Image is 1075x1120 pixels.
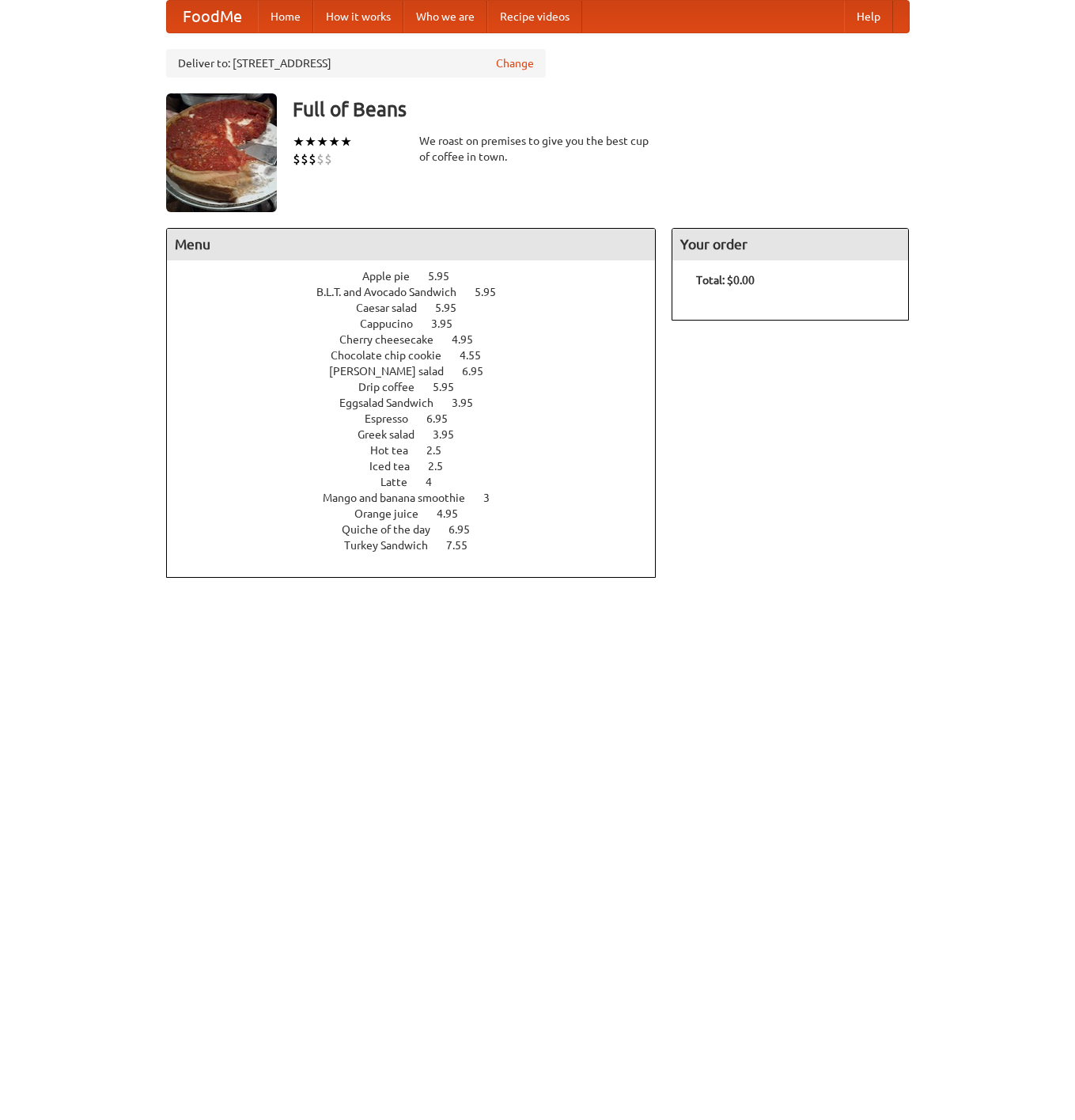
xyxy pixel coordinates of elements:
span: Espresso [365,412,424,425]
a: Change [496,55,534,71]
a: Chocolate chip cookie 4.55 [331,349,510,362]
a: Recipe videos [487,1,582,32]
span: Iced tea [369,460,426,473]
span: 3 [483,492,505,504]
a: Drip coffee 5.95 [358,381,483,393]
li: ★ [328,133,340,150]
span: 6.95 [426,412,464,425]
li: $ [308,150,316,168]
span: 4.95 [452,333,489,346]
span: 3.95 [452,397,489,409]
a: Cherry cheesecake 4.95 [339,333,502,346]
a: Iced tea 2.5 [369,460,472,473]
span: 4 [426,476,448,488]
div: Deliver to: [STREET_ADDRESS] [166,49,546,78]
span: Latte [380,476,423,488]
a: Cappucino 3.95 [360,317,482,330]
span: Quiche of the day [342,523,446,536]
span: Cappucino [360,317,429,330]
a: B.L.T. and Avocado Sandwich 5.95 [316,286,525,298]
h4: Menu [167,229,656,260]
a: Eggsalad Sandwich 3.95 [339,397,502,409]
span: 2.5 [426,444,457,457]
span: 3.95 [431,317,468,330]
a: Hot tea 2.5 [370,444,471,457]
h3: Full of Beans [293,93,910,125]
span: 5.95 [428,270,465,283]
span: 5.95 [435,302,472,314]
a: Quiche of the day 6.95 [342,523,499,536]
div: We roast on premises to give you the best cup of coffee in town. [419,133,657,165]
span: Cherry cheesecake [339,333,449,346]
span: Drip coffee [358,381,430,393]
li: ★ [293,133,305,150]
a: Greek salad 3.95 [358,428,483,441]
span: Eggsalad Sandwich [339,397,449,409]
a: Mango and banana smoothie 3 [323,492,519,504]
span: Greek salad [358,428,430,441]
img: angular.jpg [166,93,277,212]
span: Mango and banana smoothie [323,492,481,504]
span: B.L.T. and Avocado Sandwich [316,286,472,298]
span: [PERSON_NAME] salad [329,365,460,378]
span: Chocolate chip cookie [331,349,457,362]
span: Turkey Sandwich [344,539,444,552]
li: ★ [305,133,316,150]
li: ★ [340,133,352,150]
li: ★ [316,133,328,150]
a: Home [258,1,313,32]
a: [PERSON_NAME] salad 6.95 [329,365,513,378]
span: Caesar salad [356,302,433,314]
h4: Your order [672,229,908,260]
a: Who we are [403,1,487,32]
span: 4.95 [437,507,474,520]
li: $ [293,150,301,168]
a: Latte 4 [380,476,461,488]
span: Orange juice [354,507,434,520]
a: Apple pie 5.95 [362,270,479,283]
li: $ [301,150,308,168]
a: Turkey Sandwich 7.55 [344,539,497,552]
span: 4.55 [460,349,497,362]
a: Caesar salad 5.95 [356,302,486,314]
a: Espresso 6.95 [365,412,477,425]
span: 7.55 [446,539,483,552]
span: 3.95 [433,428,470,441]
a: How it works [313,1,403,32]
li: $ [316,150,324,168]
a: FoodMe [167,1,258,32]
span: 5.95 [475,286,512,298]
b: Total: $0.00 [696,274,755,287]
a: Help [844,1,893,32]
span: 6.95 [449,523,486,536]
span: 6.95 [462,365,499,378]
span: 5.95 [433,381,470,393]
li: $ [324,150,332,168]
span: Apple pie [362,270,426,283]
a: Orange juice 4.95 [354,507,487,520]
span: 2.5 [428,460,459,473]
span: Hot tea [370,444,424,457]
